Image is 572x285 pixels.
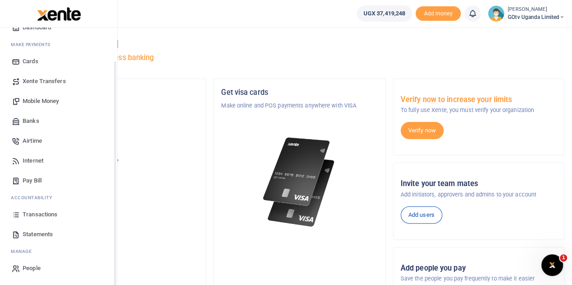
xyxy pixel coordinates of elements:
[401,179,557,188] h5: Invite your team mates
[23,97,59,106] span: Mobile Money
[353,5,416,22] li: Wallet ballance
[560,254,567,262] span: 1
[42,136,199,145] p: GOtv Uganda Limited
[7,258,110,278] a: People
[401,190,557,199] p: Add initiators, approvers and admins to your account
[23,230,53,239] span: Statements
[15,248,32,255] span: anage
[508,13,565,21] span: GOtv Uganda Limited
[416,6,461,21] li: Toup your wallet
[416,9,461,16] a: Add money
[401,274,557,283] p: Save the people you pay frequently to make it easier
[23,57,38,66] span: Cards
[7,91,110,111] a: Mobile Money
[508,6,565,14] small: [PERSON_NAME]
[357,5,412,22] a: UGX 37,419,248
[7,244,110,258] li: M
[42,123,199,132] h5: Account
[401,106,557,115] p: To fully use Xente, you must verify your organization
[7,51,110,71] a: Cards
[15,41,51,48] span: ake Payments
[23,136,42,145] span: Airtime
[7,37,110,51] li: M
[34,53,565,62] h5: Welcome to better business banking
[7,111,110,131] a: Banks
[401,264,557,273] h5: Add people you pay
[416,6,461,21] span: Add money
[488,5,565,22] a: profile-user [PERSON_NAME] GOtv Uganda Limited
[7,71,110,91] a: Xente Transfers
[37,7,81,21] img: logo-large
[42,156,199,165] p: Your current account balance
[23,176,42,185] span: Pay Bill
[18,194,52,201] span: countability
[364,9,405,18] span: UGX 37,419,248
[23,117,39,126] span: Banks
[36,10,81,17] a: logo-small logo-large logo-large
[42,101,199,110] p: GOtv Uganda Limited
[42,88,199,97] h5: Organization
[42,168,199,177] h5: UGX 37,419,248
[23,23,51,32] span: Dashboard
[7,224,110,244] a: Statements
[7,18,110,37] a: Dashboard
[221,101,378,110] p: Make online and POS payments anywhere with VISA
[541,254,563,276] iframe: Intercom live chat
[34,39,565,49] h4: Hello [PERSON_NAME]
[401,122,444,139] a: Verify now
[23,156,43,165] span: Internet
[7,171,110,191] a: Pay Bill
[488,5,504,22] img: profile-user
[23,210,57,219] span: Transactions
[7,205,110,224] a: Transactions
[7,191,110,205] li: Ac
[221,88,378,97] h5: Get visa cards
[7,151,110,171] a: Internet
[7,131,110,151] a: Airtime
[23,264,41,273] span: People
[401,206,442,224] a: Add users
[23,77,66,86] span: Xente Transfers
[260,132,339,233] img: xente-_physical_cards.png
[401,95,557,104] h5: Verify now to increase your limits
